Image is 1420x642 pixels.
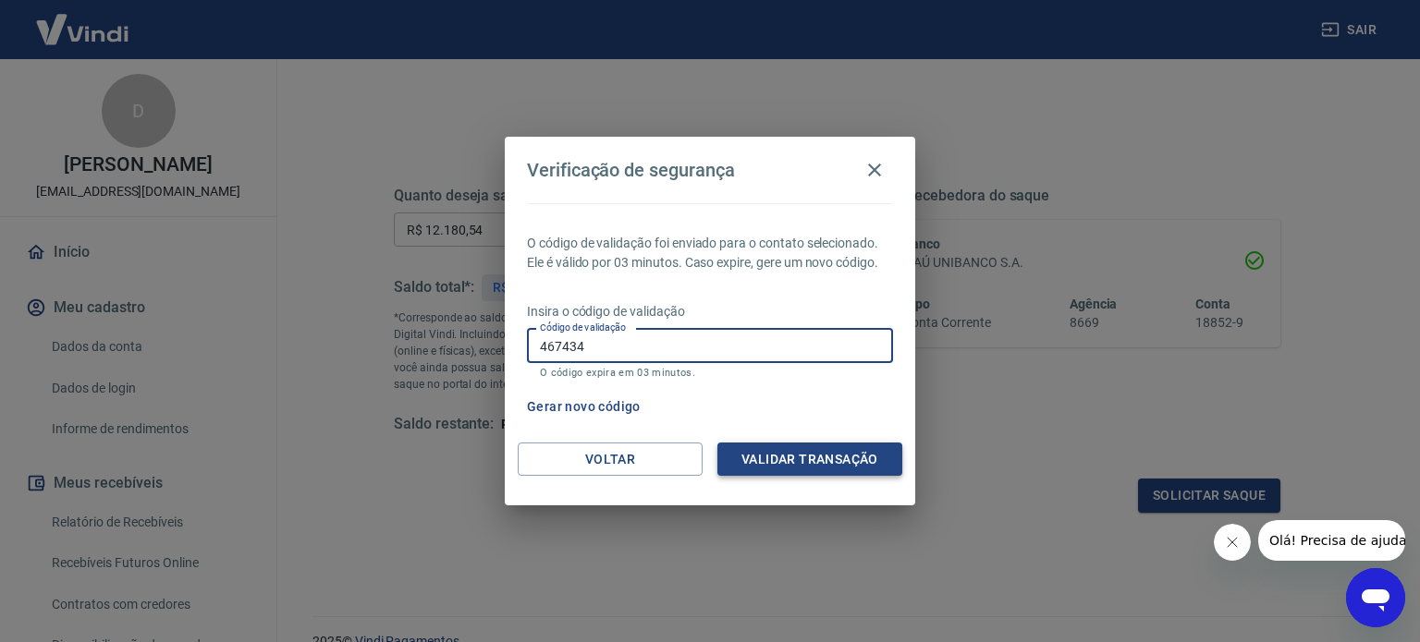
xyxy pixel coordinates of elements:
iframe: Fechar mensagem [1214,524,1251,561]
p: O código expira em 03 minutos. [540,367,880,379]
iframe: Botão para abrir a janela de mensagens [1346,568,1405,627]
button: Voltar [518,442,703,477]
button: Gerar novo código [520,390,648,424]
button: Validar transação [717,442,902,477]
p: Insira o código de validação [527,302,893,321]
p: O código de validação foi enviado para o contato selecionado. Ele é válido por 03 minutos. Caso e... [527,234,893,273]
h4: Verificação de segurança [527,159,735,181]
span: Olá! Precisa de ajuda? [11,13,155,28]
label: Código de validação [540,321,626,334]
iframe: Mensagem da empresa [1258,520,1405,561]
